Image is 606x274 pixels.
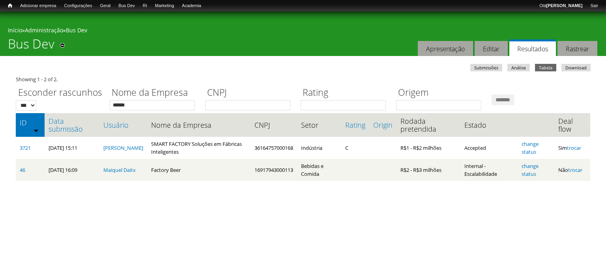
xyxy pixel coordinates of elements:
[147,137,251,159] td: SMART FACTORY Soluções em Fábricas Inteligentes
[103,166,136,173] a: Maiquel Daitx
[103,121,143,129] a: Usuário
[8,26,22,34] a: Início
[110,86,200,100] label: Nome da Empresa
[373,121,393,129] a: Origin
[522,162,539,177] a: change status
[103,144,143,151] a: [PERSON_NAME]
[60,2,96,10] a: Configurações
[554,113,590,137] th: Deal flow
[475,41,508,56] a: Editar
[4,2,16,9] a: Início
[66,26,87,34] a: Bus Dev
[509,39,556,56] a: Resultados
[16,86,105,100] label: Esconder rascunhos
[561,64,591,71] a: Download
[20,144,31,151] a: 3721
[178,2,205,10] a: Academia
[568,166,582,173] a: trocar
[147,159,251,181] td: Factory Beer
[20,166,25,173] a: 46
[418,41,473,56] a: Apresentação
[567,144,581,151] a: trocar
[8,3,12,8] span: Início
[16,75,590,83] div: Showing 1 - 2 of 2.
[345,121,365,129] a: Rating
[49,117,95,133] a: Data submissão
[554,137,590,159] td: Sim
[535,64,556,71] a: Tabela
[147,113,251,137] th: Nome da Empresa
[554,159,590,181] td: Não
[522,140,539,155] a: change status
[16,2,60,10] a: Adicionar empresa
[397,137,460,159] td: R$1 - R$2 milhões
[45,137,99,159] td: [DATE] 15:11
[297,137,341,159] td: Indústria
[20,119,41,127] a: ID
[460,137,518,159] td: Accepted
[396,86,486,100] label: Origem
[96,2,114,10] a: Geral
[251,137,297,159] td: 36164757000168
[297,159,341,181] td: Bebidas e Comida
[557,41,597,56] a: Rastrear
[151,2,178,10] a: Marketing
[139,2,151,10] a: RI
[397,113,460,137] th: Rodada pretendida
[8,36,54,56] h1: Bus Dev
[507,64,530,71] a: Análise
[8,26,598,36] div: » »
[470,64,502,71] a: Submissões
[114,2,139,10] a: Bus Dev
[586,2,602,10] a: Sair
[546,3,582,8] strong: [PERSON_NAME]
[397,159,460,181] td: R$2 - R$3 milhões
[25,26,63,34] a: Administração
[460,113,518,137] th: Estado
[45,159,99,181] td: [DATE] 16:09
[301,86,391,100] label: Rating
[34,128,39,133] img: ordem crescente
[535,2,586,10] a: Olá[PERSON_NAME]
[205,86,296,100] label: CNPJ
[460,159,518,181] td: Internal - Escalabilidade
[297,113,341,137] th: Setor
[251,113,297,137] th: CNPJ
[341,137,369,159] td: C
[251,159,297,181] td: 16917943000113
